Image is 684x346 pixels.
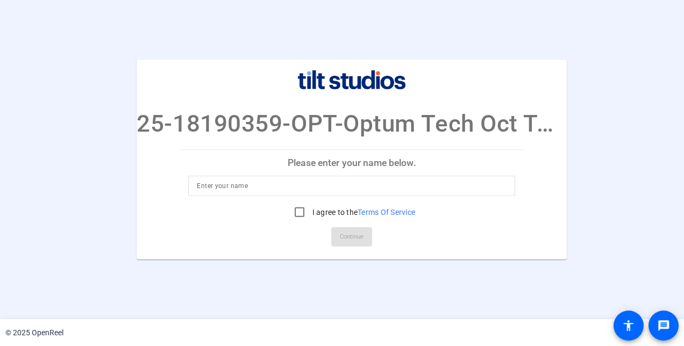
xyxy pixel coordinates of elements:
div: © 2025 OpenReel [5,327,63,338]
p: 25-18190359-OPT-Optum Tech Oct Town Hall self-reco [137,106,567,141]
mat-icon: accessibility [622,319,635,332]
mat-icon: message [657,319,670,332]
label: I agree to the [310,207,416,218]
img: company-logo [298,70,405,90]
a: Terms Of Service [358,208,415,217]
input: Enter your name [197,179,507,192]
p: Please enter your name below. [180,150,524,176]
